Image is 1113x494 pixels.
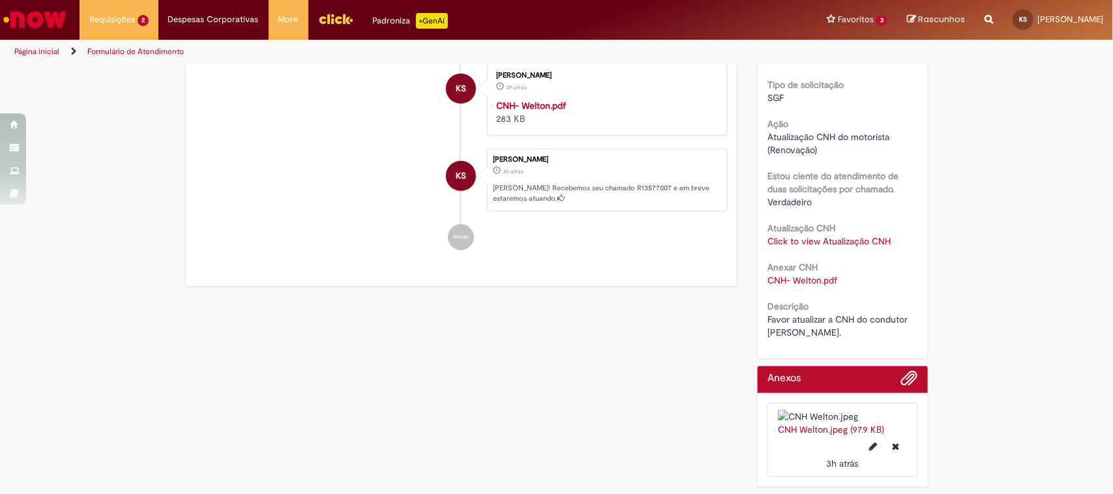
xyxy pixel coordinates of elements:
[278,13,299,26] span: More
[827,458,859,469] time: 29/09/2025 13:50:08
[1037,14,1103,25] span: [PERSON_NAME]
[767,373,801,385] h2: Anexos
[506,83,527,91] span: 3h atrás
[14,46,59,57] a: Página inicial
[767,235,891,247] a: Click to view Atualização CNH
[767,92,784,104] span: SGF
[318,9,353,29] img: click_logo_yellow_360x200.png
[778,424,884,435] a: CNH Welton.jpeg (97.9 KB)
[885,436,908,457] button: Excluir CNH Welton.jpeg
[767,300,809,312] b: Descrição
[767,313,910,338] span: Favor atualizar a CNH do condutor [PERSON_NAME].
[767,261,818,273] b: Anexar CNH
[778,410,908,423] img: CNH Welton.jpeg
[767,170,898,195] b: Estou ciente do atendimento de duas solicitações por chamado.
[506,83,527,91] time: 29/09/2025 13:49:23
[89,13,135,26] span: Requisições
[503,167,524,175] span: 3h atrás
[827,458,859,469] span: 3h atrás
[503,167,524,175] time: 29/09/2025 13:50:12
[767,118,788,130] b: Ação
[456,73,466,104] span: KS
[416,13,448,29] p: +GenAi
[496,72,713,80] div: [PERSON_NAME]
[446,74,476,104] div: Karoliny Dos Santos
[918,13,965,25] span: Rascunhos
[10,40,732,64] ul: Trilhas de página
[138,15,149,26] span: 2
[1019,15,1027,23] span: KS
[446,161,476,191] div: Karoliny Dos Santos
[493,156,720,164] div: [PERSON_NAME]
[196,149,728,211] li: Karoliny Dos Santos
[901,370,918,393] button: Adicionar anexos
[456,160,466,192] span: KS
[168,13,259,26] span: Despesas Corporativas
[838,13,874,26] span: Favoritos
[373,13,448,29] div: Padroniza
[907,14,965,26] a: Rascunhos
[496,100,566,111] a: CNH- Welton.pdf
[496,99,713,125] div: 283 KB
[862,436,885,457] button: Editar nome de arquivo CNH Welton.jpeg
[767,131,892,156] span: Atualização CNH do motorista (Renovação)
[1,7,68,33] img: ServiceNow
[87,46,184,57] a: Formulário de Atendimento
[876,15,887,26] span: 3
[767,196,812,208] span: Verdadeiro
[767,79,844,91] b: Tipo de solicitação
[767,222,835,234] b: Atualização CNH
[493,183,720,203] p: [PERSON_NAME]! Recebemos seu chamado R13577007 e em breve estaremos atuando.
[767,274,837,286] a: Download de CNH- Welton.pdf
